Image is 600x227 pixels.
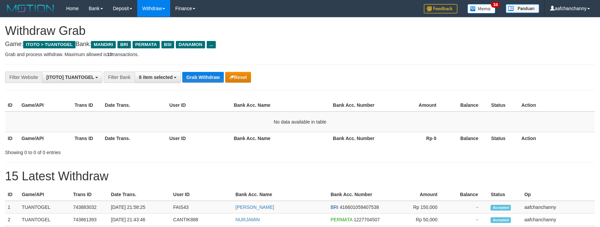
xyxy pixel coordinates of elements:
[5,201,19,214] td: 1
[236,217,260,222] a: NURJAMIN
[225,72,251,83] button: Reset
[91,41,116,48] span: MANDIRI
[5,132,19,144] th: ID
[491,2,500,8] span: 34
[448,201,488,214] td: -
[467,4,496,13] img: Button%20Memo.svg
[330,99,383,111] th: Bank Acc. Number
[70,188,108,201] th: Trans ID
[46,75,94,80] span: [ITOTO] TUANTOGEL
[519,132,595,144] th: Action
[446,132,488,144] th: Balance
[354,217,380,222] span: Copy 1227704507 to clipboard
[233,188,328,201] th: Bank Acc. Name
[19,132,72,144] th: Game/API
[489,99,519,111] th: Status
[331,217,352,222] span: PERMATA
[5,99,19,111] th: ID
[102,99,166,111] th: Date Trans.
[521,188,595,201] th: Op
[5,146,245,156] div: Showing 0 to 0 of 0 entries
[70,201,108,214] td: 743883032
[506,4,539,13] img: panduan.png
[330,132,383,144] th: Bank Acc. Number
[383,99,446,111] th: Amount
[108,201,171,214] td: [DATE] 21:58:25
[448,214,488,226] td: -
[72,132,102,144] th: Trans ID
[176,41,205,48] span: DANAMON
[170,201,233,214] td: FAIS43
[207,41,216,48] span: ...
[102,132,166,144] th: Date Trans.
[489,132,519,144] th: Status
[331,205,338,210] span: BRI
[519,99,595,111] th: Action
[231,132,330,144] th: Bank Acc. Name
[5,188,19,201] th: ID
[328,188,387,201] th: Bank Acc. Number
[387,188,448,201] th: Amount
[340,205,379,210] span: Copy 416601059407538 to clipboard
[104,72,135,83] div: Filter Bank
[424,4,457,13] img: Feedback.jpg
[5,41,595,48] h4: Game: Bank:
[446,99,488,111] th: Balance
[107,52,112,57] strong: 10
[70,214,108,226] td: 743861393
[383,132,446,144] th: Rp 0
[117,41,131,48] span: BRI
[521,214,595,226] td: aafchanchanny
[387,214,448,226] td: Rp 50,000
[5,214,19,226] td: 2
[19,214,70,226] td: TUANTOGEL
[5,3,56,13] img: MOTION_logo.png
[448,188,488,201] th: Balance
[5,170,595,183] h1: 15 Latest Withdraw
[231,99,330,111] th: Bank Acc. Name
[236,205,274,210] a: [PERSON_NAME]
[521,201,595,214] td: aafchanchanny
[170,188,233,201] th: User ID
[19,201,70,214] td: TUANTOGEL
[491,217,511,223] span: Accepted
[5,111,595,132] td: No data available in table
[5,51,595,58] p: Grab and process withdraw. Maximum allowed is transactions.
[167,132,231,144] th: User ID
[5,24,595,38] h1: Withdraw Grab
[139,75,172,80] span: 8 item selected
[23,41,76,48] span: ITOTO > TUANTOGEL
[170,214,233,226] td: CANTIK888
[387,201,448,214] td: Rp 150,000
[182,72,223,83] button: Grab Withdraw
[488,188,521,201] th: Status
[72,99,102,111] th: Trans ID
[108,188,171,201] th: Date Trans.
[161,41,174,48] span: BSI
[135,72,181,83] button: 8 item selected
[133,41,160,48] span: PERMATA
[108,214,171,226] td: [DATE] 21:43:46
[167,99,231,111] th: User ID
[19,99,72,111] th: Game/API
[19,188,70,201] th: Game/API
[5,72,42,83] div: Filter Website
[491,205,511,211] span: Accepted
[42,72,102,83] button: [ITOTO] TUANTOGEL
